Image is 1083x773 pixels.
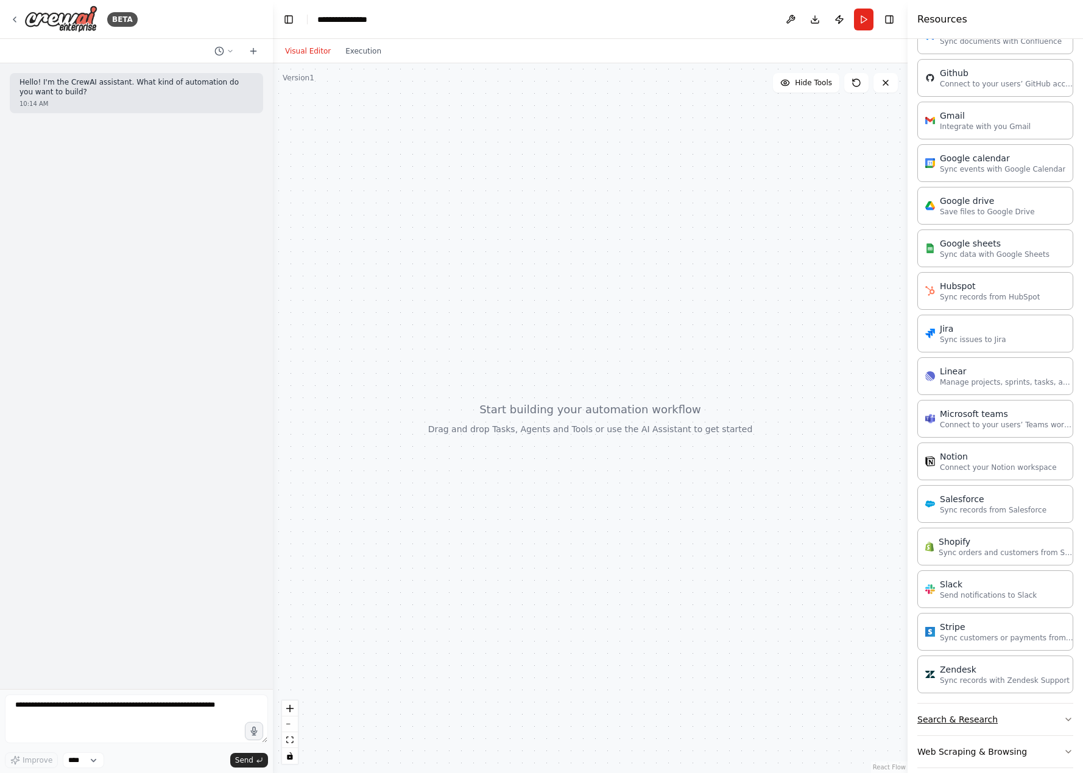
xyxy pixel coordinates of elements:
img: Shopify [925,542,934,551]
p: Sync records from HubSpot [940,292,1040,302]
img: Microsoft Teams [925,414,935,424]
p: Save files to Google Drive [940,207,1035,217]
button: zoom out [282,716,298,732]
div: Google calendar [940,152,1065,164]
div: Salesforce [940,493,1046,505]
div: Google drive [940,195,1035,207]
img: Google Calendar [925,158,935,168]
div: React Flow controls [282,701,298,764]
p: Connect to your users’ GitHub accounts [940,79,1074,89]
div: Gmail [940,110,1031,122]
button: Hide Tools [773,73,839,93]
img: HubSpot [925,286,935,296]
p: Sync issues to Jira [940,335,1006,345]
img: GitHub [925,73,935,83]
p: Integrate with you Gmail [940,122,1031,131]
span: Hide Tools [795,78,832,88]
img: Logo [24,5,97,33]
p: Sync documents with Confluence [940,37,1062,46]
div: Shopify [939,536,1073,548]
img: Slack [925,584,935,594]
p: Sync data with Google Sheets [940,250,1049,259]
img: Notion [925,456,935,466]
div: Version 1 [283,73,314,83]
p: Sync orders and customers from Shopify [939,548,1073,558]
p: Connect your Notion workspace [940,463,1057,472]
img: Linear [925,371,935,381]
div: BETA [107,12,138,27]
div: Google sheets [940,237,1049,250]
img: Stripe [925,627,935,637]
div: Linear [940,365,1074,377]
button: Switch to previous chat [210,44,239,58]
button: Web Scraping & Browsing [917,736,1073,768]
p: Sync customers or payments from Stripe [940,633,1074,643]
button: Start a new chat [244,44,263,58]
p: Connect to your users’ Teams workspaces [940,420,1074,430]
div: Notion [940,450,1057,463]
div: Microsoft teams [940,408,1074,420]
div: 10:14 AM [19,99,253,108]
div: Slack [940,578,1037,590]
p: Sync records with Zendesk Support [940,676,1070,685]
button: Hide left sidebar [280,11,297,28]
div: Zendesk [940,663,1070,676]
img: Salesforce [925,499,935,509]
button: toggle interactivity [282,748,298,764]
div: Stripe [940,621,1074,633]
div: Hubspot [940,280,1040,292]
img: Gmail [925,116,935,125]
img: Google Drive [925,201,935,211]
button: Hide right sidebar [881,11,898,28]
span: Improve [23,755,52,765]
button: Send [230,753,268,768]
img: Jira [925,329,935,338]
button: zoom in [282,701,298,716]
button: Execution [338,44,389,58]
p: Sync events with Google Calendar [940,164,1065,174]
button: Search & Research [917,704,1073,735]
img: Zendesk [925,670,935,679]
p: Hello! I'm the CrewAI assistant. What kind of automation do you want to build? [19,78,253,97]
div: Github [940,67,1074,79]
img: Google Sheets [925,243,935,253]
p: Manage projects, sprints, tasks, and bug tracking in Linear [940,377,1074,387]
button: fit view [282,732,298,748]
span: Send [235,755,253,765]
button: Visual Editor [278,44,338,58]
nav: breadcrumb [317,13,378,26]
div: Jira [940,323,1006,335]
p: Sync records from Salesforce [940,505,1046,515]
h4: Resources [917,12,967,27]
button: Improve [5,752,58,768]
a: React Flow attribution [873,764,906,771]
button: Click to speak your automation idea [245,722,263,740]
p: Send notifications to Slack [940,590,1037,600]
